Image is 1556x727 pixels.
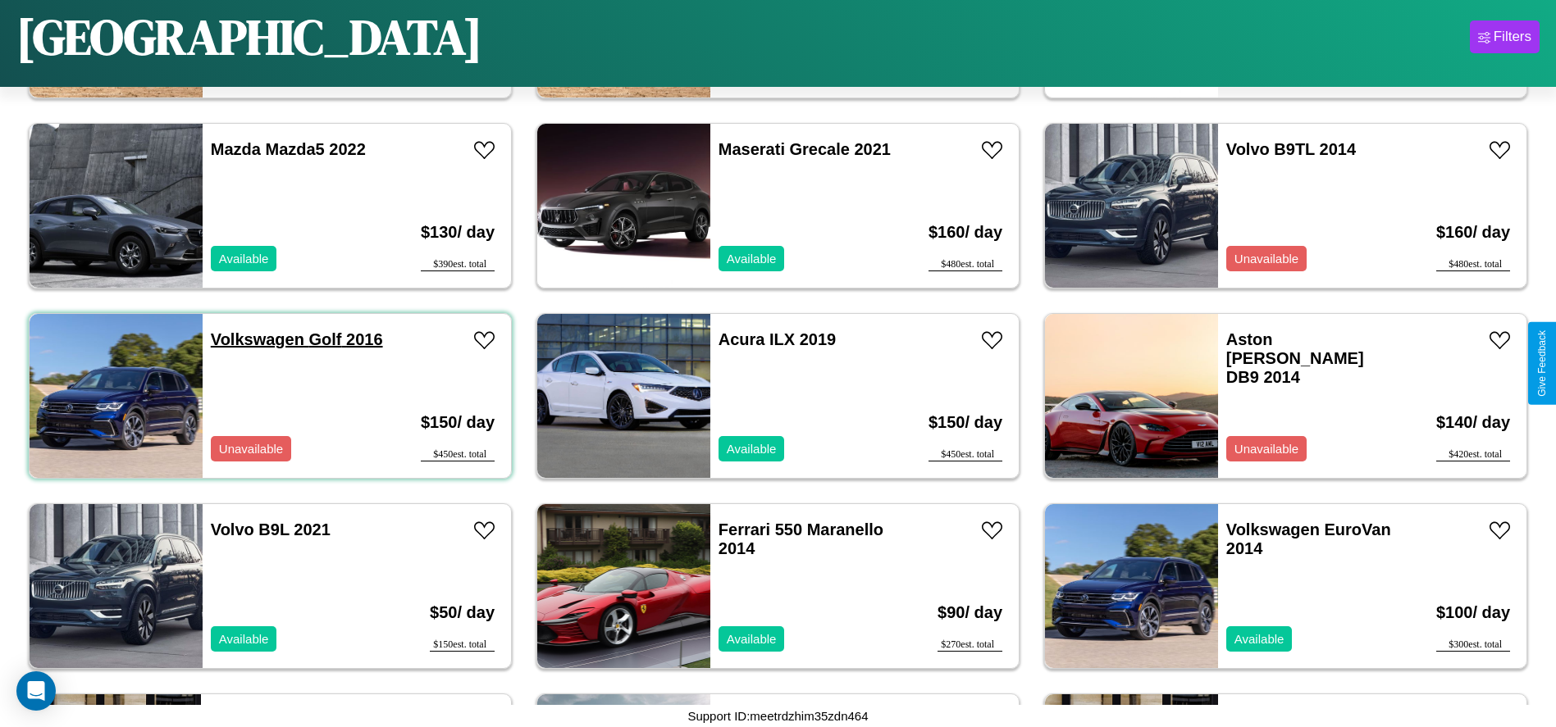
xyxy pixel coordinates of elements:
[211,140,366,158] a: Mazda Mazda5 2022
[219,438,283,460] p: Unavailable
[1234,628,1284,650] p: Available
[219,628,269,650] p: Available
[1436,397,1510,448] h3: $ 140 / day
[929,448,1002,461] div: $ 450 est. total
[727,628,777,650] p: Available
[16,671,56,711] div: Open Intercom Messenger
[430,638,495,652] div: $ 150 est. total
[421,258,495,271] div: $ 390 est. total
[1436,587,1510,638] h3: $ 100 / day
[719,520,883,557] a: Ferrari 550 Maranello 2014
[219,248,269,270] p: Available
[421,448,495,461] div: $ 450 est. total
[929,258,1002,271] div: $ 480 est. total
[1234,438,1298,460] p: Unavailable
[719,330,836,348] a: Acura ILX 2019
[1470,20,1540,53] button: Filters
[211,330,383,348] a: Volkswagen Golf 2016
[929,207,1002,258] h3: $ 160 / day
[1436,207,1510,258] h3: $ 160 / day
[1436,638,1510,652] div: $ 300 est. total
[1536,330,1548,397] div: Give Feedback
[1436,448,1510,461] div: $ 420 est. total
[1226,330,1364,386] a: Aston [PERSON_NAME] DB9 2014
[938,638,1002,652] div: $ 270 est. total
[1226,520,1391,557] a: Volkswagen EuroVan 2014
[727,438,777,460] p: Available
[727,248,777,270] p: Available
[1494,29,1531,45] div: Filters
[929,397,1002,448] h3: $ 150 / day
[430,587,495,638] h3: $ 50 / day
[687,705,868,727] p: Support ID: meetrdzhim35zdn464
[938,587,1002,638] h3: $ 90 / day
[1436,258,1510,271] div: $ 480 est. total
[421,397,495,448] h3: $ 150 / day
[16,3,482,70] h1: [GEOGRAPHIC_DATA]
[1234,248,1298,270] p: Unavailable
[211,520,331,538] a: Volvo B9L 2021
[421,207,495,258] h3: $ 130 / day
[719,140,891,158] a: Maserati Grecale 2021
[1226,140,1356,158] a: Volvo B9TL 2014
